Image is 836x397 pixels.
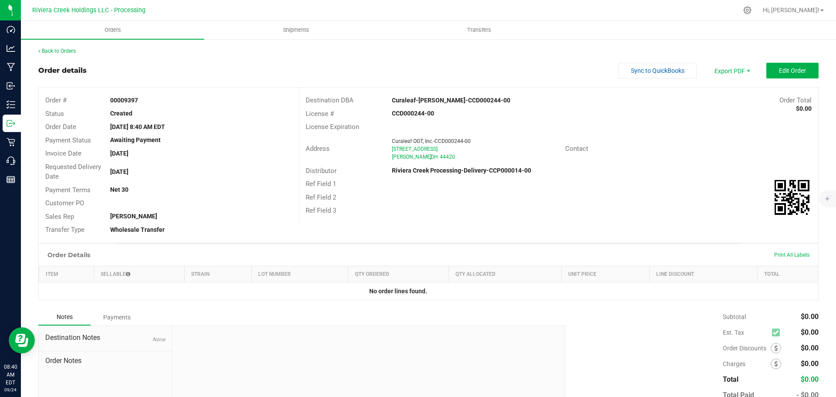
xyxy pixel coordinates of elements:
th: Item [39,266,94,282]
span: License Expiration [306,123,359,131]
span: Distributor [306,167,337,175]
span: Edit Order [779,67,806,74]
inline-svg: Analytics [7,44,15,53]
inline-svg: Reports [7,175,15,184]
span: Curaleaf OGT, Inc.-CCD000244-00 [392,138,471,144]
span: Order # [45,96,67,104]
button: Edit Order [766,63,819,78]
inline-svg: Inbound [7,81,15,90]
strong: [DATE] [110,150,128,157]
strong: Wholesale Transfer [110,226,165,233]
p: 08:40 AM EDT [4,363,17,387]
inline-svg: Manufacturing [7,63,15,71]
span: Contact [565,145,588,153]
a: Shipments [204,21,388,39]
span: License # [306,110,334,118]
th: Total [757,266,818,282]
iframe: Resource center [9,327,35,353]
inline-svg: Retail [7,138,15,146]
span: [STREET_ADDRESS] [392,146,438,152]
strong: [DATE] [110,168,128,175]
th: Line Discount [649,266,757,282]
qrcode: 00009397 [775,180,809,215]
span: None [152,336,165,343]
span: , [430,154,431,160]
span: Calculate excise tax [772,326,784,338]
button: Sync to QuickBooks [618,63,697,78]
span: $0.00 [801,375,819,383]
div: Order details [38,65,87,76]
span: [PERSON_NAME] [392,154,431,160]
inline-svg: Call Center [7,156,15,165]
th: Unit Price [561,266,649,282]
span: Order Total [779,96,812,104]
span: Riviera Creek Holdings LLC - Processing [32,7,145,14]
strong: Riviera Creek Processing-Delivery-CCP000014-00 [392,167,531,174]
span: Transfer Type [45,226,84,234]
strong: 00009397 [110,97,138,104]
th: Strain [185,266,251,282]
span: Transfers [455,26,503,34]
span: Order Discounts [723,345,771,352]
span: Ref Field 3 [306,207,336,214]
span: Ref Field 2 [306,193,336,201]
strong: Curaleaf-[PERSON_NAME]-CCD000244-00 [392,97,510,104]
span: Sales Rep [45,213,74,221]
div: Manage settings [742,6,753,14]
a: Orders [21,21,204,39]
strong: Awaiting Payment [110,136,161,143]
inline-svg: Inventory [7,100,15,109]
p: 09/24 [4,387,17,393]
strong: Net 30 [110,186,128,193]
strong: No order lines found. [369,288,427,295]
div: Notes [38,309,91,326]
span: Order Date [45,123,76,131]
div: Payments [91,309,143,325]
a: Transfers [388,21,571,39]
span: Sync to QuickBooks [631,67,684,74]
span: Address [306,145,330,153]
th: Sellable [94,266,185,282]
span: Payment Status [45,136,91,144]
span: $0.00 [801,360,819,368]
span: Total [723,375,738,383]
span: Hi, [PERSON_NAME]! [763,7,819,14]
span: Destination DBA [306,96,354,104]
th: Qty Ordered [348,266,449,282]
li: Export PDF [705,63,758,78]
span: Customer PO [45,199,84,207]
span: Destination Notes [45,333,165,343]
h1: Order Details [47,251,90,258]
span: Orders [93,26,133,34]
span: OH [431,154,438,160]
th: Qty Allocated [449,266,561,282]
a: Back to Orders [38,48,76,54]
span: Ref Field 1 [306,180,336,188]
span: 44420 [440,154,455,160]
span: Charges [723,360,771,367]
span: Shipments [271,26,321,34]
strong: $0.00 [796,105,812,112]
strong: [DATE] 8:40 AM EDT [110,123,165,130]
span: Est. Tax [723,329,769,336]
span: Requested Delivery Date [45,163,101,181]
span: Print All Labels [774,252,809,258]
inline-svg: Outbound [7,119,15,128]
span: Payment Terms [45,186,91,194]
span: Status [45,110,64,118]
span: $0.00 [801,344,819,352]
span: Subtotal [723,313,746,320]
th: Lot Number [251,266,348,282]
span: Invoice Date [45,149,81,157]
strong: [PERSON_NAME] [110,213,157,220]
span: $0.00 [801,328,819,336]
strong: CCD000244-00 [392,110,434,117]
strong: Created [110,110,132,117]
span: Order Notes [45,356,165,366]
img: Scan me! [775,180,809,215]
inline-svg: Dashboard [7,25,15,34]
span: $0.00 [801,312,819,321]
